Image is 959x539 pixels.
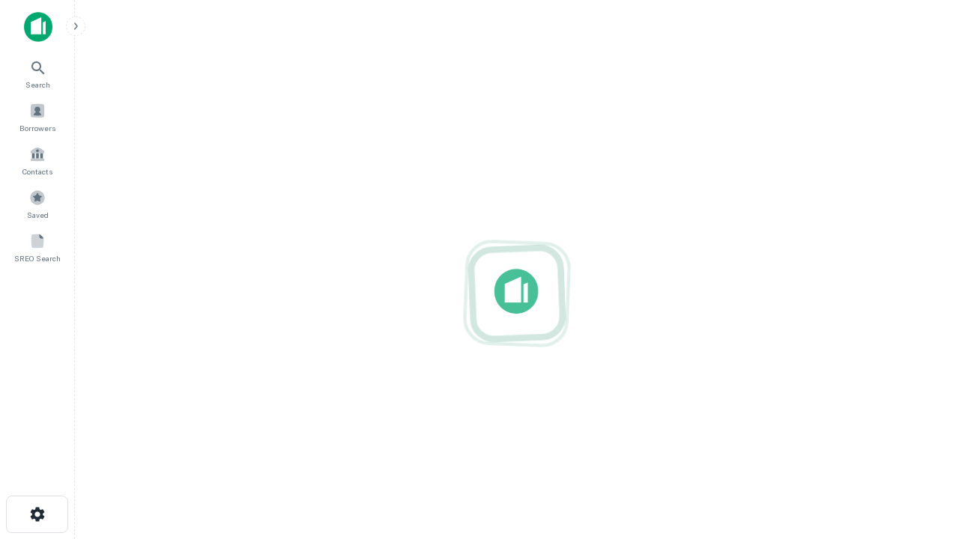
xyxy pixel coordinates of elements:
span: Search [25,79,50,91]
img: capitalize-icon.png [24,12,52,42]
a: Contacts [4,140,70,180]
a: SREO Search [4,227,70,267]
span: Borrowers [19,122,55,134]
span: Contacts [22,165,52,177]
span: Saved [27,209,49,221]
a: Borrowers [4,97,70,137]
a: Search [4,53,70,94]
a: Saved [4,183,70,224]
span: SREO Search [14,252,61,264]
iframe: Chat Widget [884,371,959,443]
